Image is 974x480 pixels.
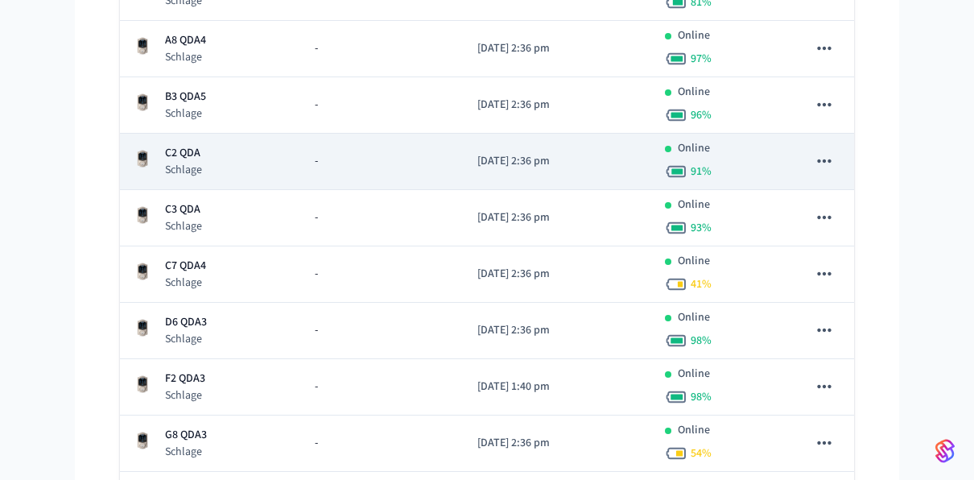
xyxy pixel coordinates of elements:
span: - [315,266,318,283]
span: 93 % [691,220,712,236]
img: Schlage Sense Smart Deadbolt with Camelot Trim, Front [133,374,152,394]
p: F2 QDA3 [165,370,205,387]
span: 41 % [691,276,712,292]
img: Schlage Sense Smart Deadbolt with Camelot Trim, Front [133,205,152,225]
span: 96 % [691,107,712,123]
p: C3 QDA [165,201,202,218]
img: SeamLogoGradient.69752ec5.svg [935,438,955,464]
p: [DATE] 2:36 pm [477,153,639,170]
p: C2 QDA [165,145,202,162]
p: A8 QDA4 [165,32,206,49]
p: Online [678,422,710,439]
p: Schlage [165,162,202,178]
p: Online [678,309,710,326]
p: Schlage [165,106,206,122]
span: - [315,209,318,226]
span: 97 % [691,51,712,67]
p: Schlage [165,49,206,65]
p: G8 QDA3 [165,427,207,444]
p: [DATE] 2:36 pm [477,40,639,57]
p: Schlage [165,331,207,347]
span: - [315,435,318,452]
p: Online [678,84,710,101]
p: Schlage [165,218,202,234]
p: B3 QDA5 [165,89,206,106]
span: 54 % [691,445,712,461]
p: [DATE] 2:36 pm [477,209,639,226]
p: Schlage [165,387,205,403]
p: D6 QDA3 [165,314,207,331]
p: [DATE] 1:40 pm [477,379,639,395]
span: - [315,379,318,395]
img: Schlage Sense Smart Deadbolt with Camelot Trim, Front [133,262,152,281]
img: Schlage Sense Smart Deadbolt with Camelot Trim, Front [133,318,152,337]
p: Online [678,140,710,157]
span: - [315,40,318,57]
p: Schlage [165,275,206,291]
span: 98 % [691,333,712,349]
p: Schlage [165,444,207,460]
p: Online [678,253,710,270]
p: Online [678,366,710,383]
span: 91 % [691,163,712,180]
span: 98 % [691,389,712,405]
p: [DATE] 2:36 pm [477,322,639,339]
p: Online [678,197,710,213]
span: - [315,97,318,114]
p: [DATE] 2:36 pm [477,435,639,452]
img: Schlage Sense Smart Deadbolt with Camelot Trim, Front [133,149,152,168]
p: Online [678,27,710,44]
img: Schlage Sense Smart Deadbolt with Camelot Trim, Front [133,36,152,56]
span: - [315,153,318,170]
img: Schlage Sense Smart Deadbolt with Camelot Trim, Front [133,93,152,112]
p: [DATE] 2:36 pm [477,97,639,114]
p: [DATE] 2:36 pm [477,266,639,283]
span: - [315,322,318,339]
p: C7 QDA4 [165,258,206,275]
img: Schlage Sense Smart Deadbolt with Camelot Trim, Front [133,431,152,450]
